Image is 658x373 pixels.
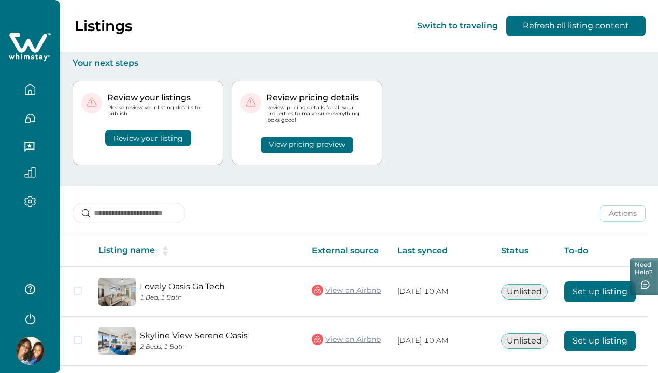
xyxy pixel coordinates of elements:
[107,93,214,103] p: Review your listings
[389,235,493,267] th: Last synced
[397,336,484,346] p: [DATE] 10 AM
[501,284,548,300] button: Unlisted
[600,205,646,222] button: Actions
[155,246,176,256] button: sorting
[73,58,646,68] p: Your next steps
[140,343,295,351] p: 2 Beds, 1 Bath
[266,93,374,103] p: Review pricing details
[90,235,304,267] th: Listing name
[564,331,636,351] button: Set up listing
[140,331,295,340] a: Skyline View Serene Oasis
[417,21,498,31] button: Switch to traveling
[304,235,389,267] th: External source
[501,333,548,349] button: Unlisted
[266,105,374,124] p: Review pricing details for all your properties to make sure everything looks good!
[140,281,295,291] a: Lovely Oasis Ga Tech
[16,337,44,365] img: Whimstay Host
[556,235,644,267] th: To-do
[506,16,646,36] button: Refresh all listing content
[564,281,636,302] button: Set up listing
[105,130,191,146] button: Review your listing
[75,17,132,35] p: Listings
[98,278,136,306] img: propertyImage_Lovely Oasis Ga Tech
[98,327,136,355] img: propertyImage_Skyline View Serene Oasis
[493,235,556,267] th: Status
[261,137,353,153] button: View pricing preview
[397,287,484,297] p: [DATE] 10 AM
[312,284,381,297] a: View on Airbnb
[312,333,381,346] a: View on Airbnb
[140,294,295,302] p: 1 Bed, 1 Bath
[107,105,214,117] p: Please review your listing details to publish.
